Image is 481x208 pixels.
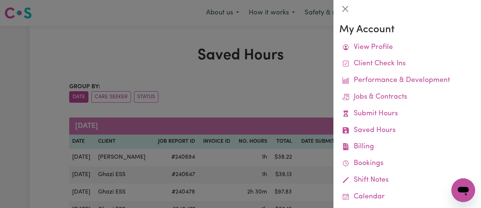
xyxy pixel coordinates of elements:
[339,155,475,172] a: Bookings
[339,72,475,89] a: Performance & Development
[339,189,475,205] a: Calendar
[339,56,475,72] a: Client Check Ins
[339,89,475,106] a: Jobs & Contracts
[339,139,475,155] a: Billing
[339,106,475,122] a: Submit Hours
[339,3,351,15] button: Close
[339,122,475,139] a: Saved Hours
[339,172,475,189] a: Shift Notes
[339,24,475,36] h3: My Account
[339,39,475,56] a: View Profile
[451,178,475,202] iframe: Button to launch messaging window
